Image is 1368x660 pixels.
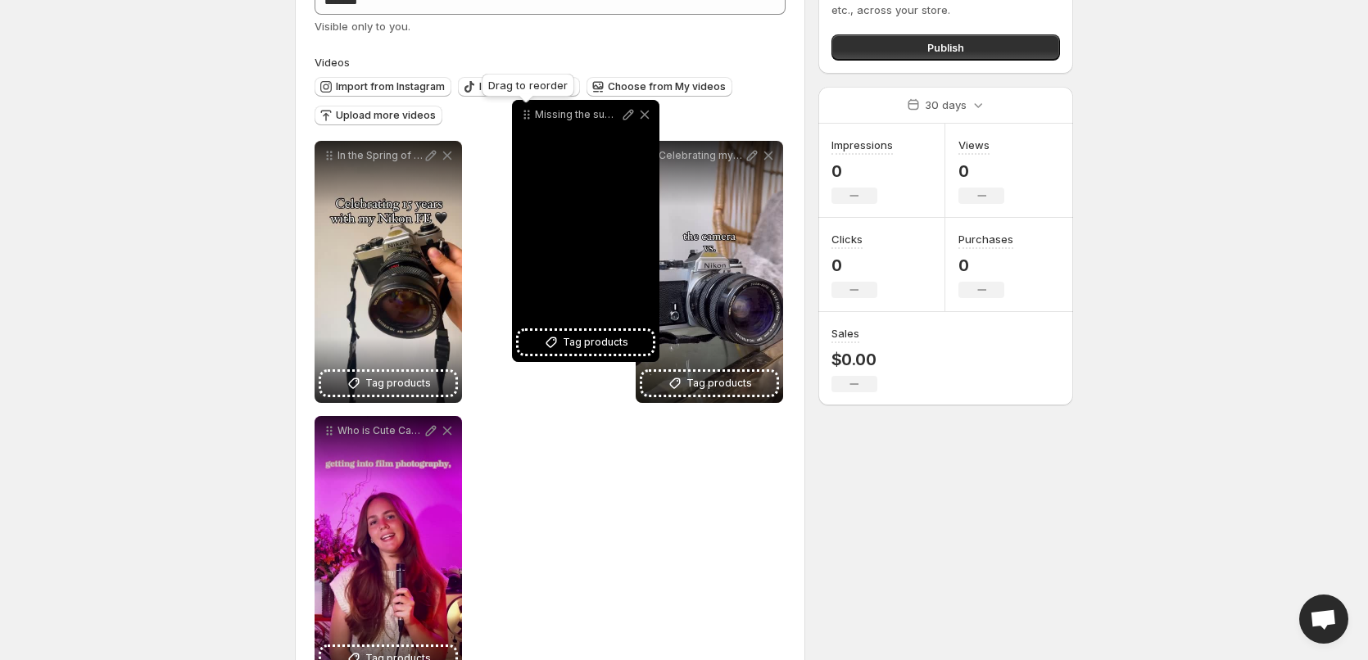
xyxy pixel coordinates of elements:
button: Choose from My videos [587,77,732,97]
span: Tag products [686,375,752,391]
p: 30 days [925,97,967,113]
span: Videos [315,56,350,69]
button: Import from TikTok [458,77,580,97]
button: Tag products [321,372,455,395]
span: Upload more videos [336,109,436,122]
p: $0.00 [831,350,877,369]
a: Open chat [1299,594,1348,644]
h3: Sales [831,325,859,341]
p: Who is Cute Camera Co If youre thinking about getting into film photography look no further We ar... [337,424,423,437]
h3: Impressions [831,137,893,153]
h3: Views [958,137,990,153]
h3: Clicks [831,231,863,247]
div: Celebrating my 15 years with my Nikon FE this month Ive had plenty of other photographers tell me... [636,141,783,403]
span: Tag products [365,375,431,391]
h3: Purchases [958,231,1013,247]
button: Tag products [519,331,653,354]
p: 0 [958,255,1013,275]
div: In the Spring of 2009 I went to a huge flea market in a small town with my mom I was already into... [315,141,462,403]
span: Choose from My videos [608,80,726,93]
span: Visible only to you. [315,20,410,33]
span: Import from Instagram [336,80,445,93]
button: Tag products [642,372,777,395]
p: 0 [958,161,1004,181]
span: Tag products [563,334,628,350]
button: Upload more videos [315,106,442,125]
p: Celebrating my 15 years with my Nikon FE this month Ive had plenty of other photographers tell me... [659,149,744,162]
button: Import from Instagram [315,77,451,97]
p: 0 [831,255,877,275]
p: 0 [831,161,893,181]
p: In the Spring of 2009 I went to a huge flea market in a small town with my mom I was already into... [337,149,423,162]
p: Missing the summer days We couldnt find the perfect blue rug So I bought fabric and made this one... [535,108,620,121]
div: Missing the summer days We couldnt find the perfect blue rug So I bought fabric and made this one... [512,100,659,362]
button: Publish [831,34,1060,61]
span: Publish [927,39,964,56]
